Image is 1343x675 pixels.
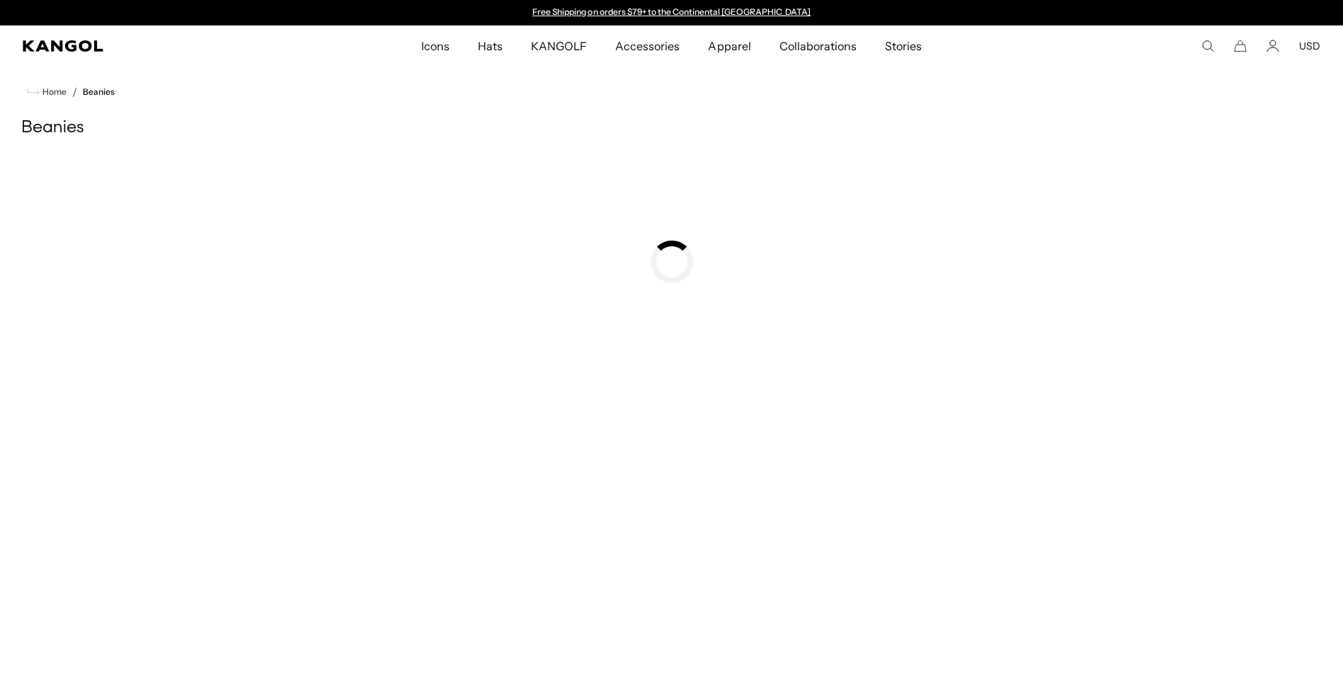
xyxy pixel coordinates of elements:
a: Hats [464,25,517,67]
summary: Search here [1201,40,1214,52]
span: Icons [421,25,450,67]
a: Beanies [83,87,115,97]
a: Apparel [694,25,765,67]
a: Kangol [23,40,279,52]
a: Free Shipping on orders $79+ to the Continental [GEOGRAPHIC_DATA] [532,6,811,17]
div: Announcement [526,7,818,18]
a: Stories [871,25,936,67]
div: 1 of 2 [526,7,818,18]
slideshow-component: Announcement bar [526,7,818,18]
a: Account [1267,40,1279,52]
span: Apparel [708,25,750,67]
a: Icons [407,25,464,67]
a: KANGOLF [517,25,601,67]
h1: Beanies [21,117,1322,139]
span: Home [40,87,67,97]
span: Collaborations [779,25,857,67]
button: Cart [1234,40,1247,52]
li: / [67,83,77,100]
span: Stories [885,25,922,67]
a: Collaborations [765,25,871,67]
span: Accessories [615,25,680,67]
span: KANGOLF [531,25,587,67]
span: Hats [478,25,503,67]
a: Accessories [601,25,694,67]
button: USD [1299,40,1320,52]
a: Home [27,86,67,98]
